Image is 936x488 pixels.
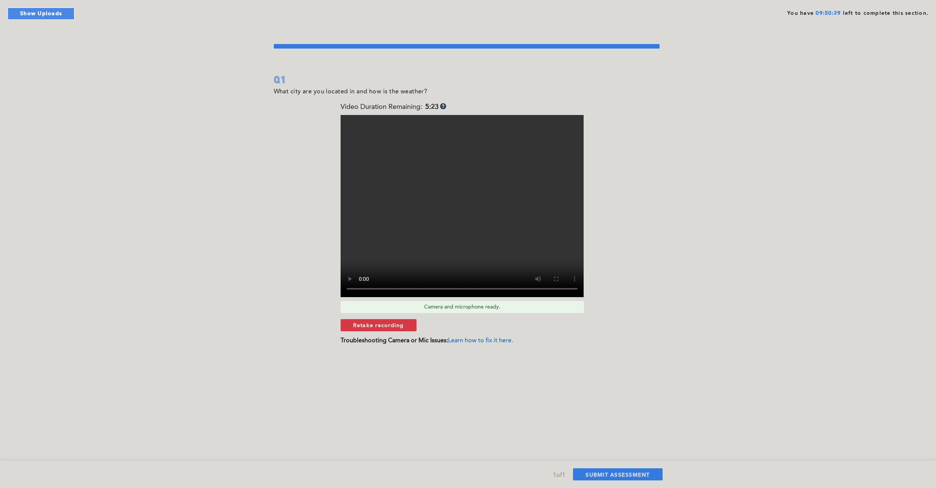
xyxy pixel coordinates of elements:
[353,321,404,329] span: Retake recording
[341,103,446,111] div: Video Duration Remaining:
[586,471,650,478] span: SUBMIT ASSESSMENT
[816,11,841,16] span: 09:50:29
[274,87,428,97] p: What city are you located in and how is the weather?
[553,470,565,481] div: 1 of 1
[425,103,439,111] b: 5:23
[341,301,584,313] div: Camera and microphone ready.
[341,319,417,331] button: Retake recording
[341,338,448,344] b: Troubleshooting Camera or Mic Issues:
[274,73,660,87] div: Q1
[8,8,74,20] button: Show Uploads
[787,8,928,17] span: You have left to complete this section.
[573,468,662,480] button: SUBMIT ASSESSMENT
[448,338,513,344] span: Learn how to fix it here.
